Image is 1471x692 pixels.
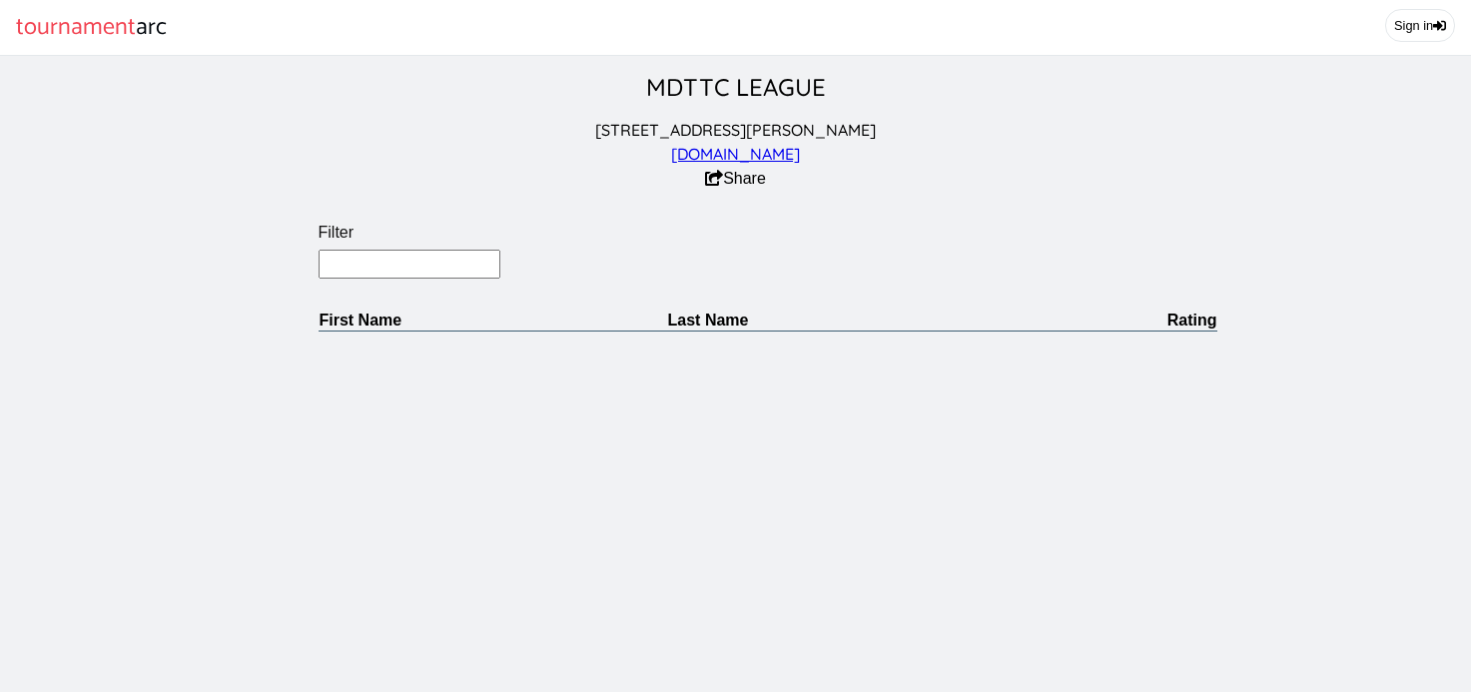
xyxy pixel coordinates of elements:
a: tournamentarc [16,8,167,47]
label: Filter [319,224,1217,242]
th: Rating [1008,311,1216,332]
button: Share [705,170,766,188]
span: tournament [16,8,136,47]
a: MDTTC LEAGUE [646,72,826,102]
span: arc [136,8,167,47]
th: First Name [319,311,667,332]
th: Last Name [667,311,1009,332]
a: [DOMAIN_NAME] [671,144,800,164]
a: Sign in [1385,9,1455,42]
